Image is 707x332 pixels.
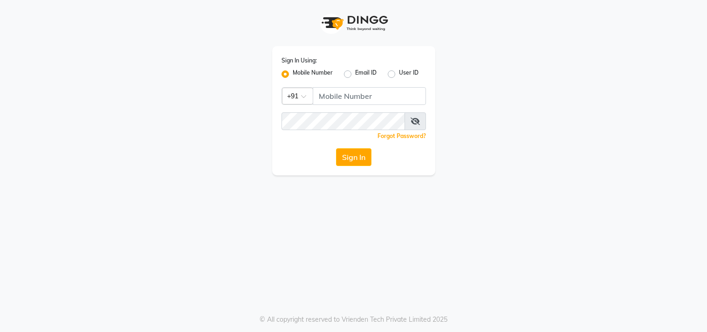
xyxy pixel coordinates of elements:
[399,69,419,80] label: User ID
[316,9,391,37] img: logo1.svg
[281,112,405,130] input: Username
[378,132,426,139] a: Forgot Password?
[336,148,371,166] button: Sign In
[313,87,426,105] input: Username
[355,69,377,80] label: Email ID
[293,69,333,80] label: Mobile Number
[281,56,317,65] label: Sign In Using:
